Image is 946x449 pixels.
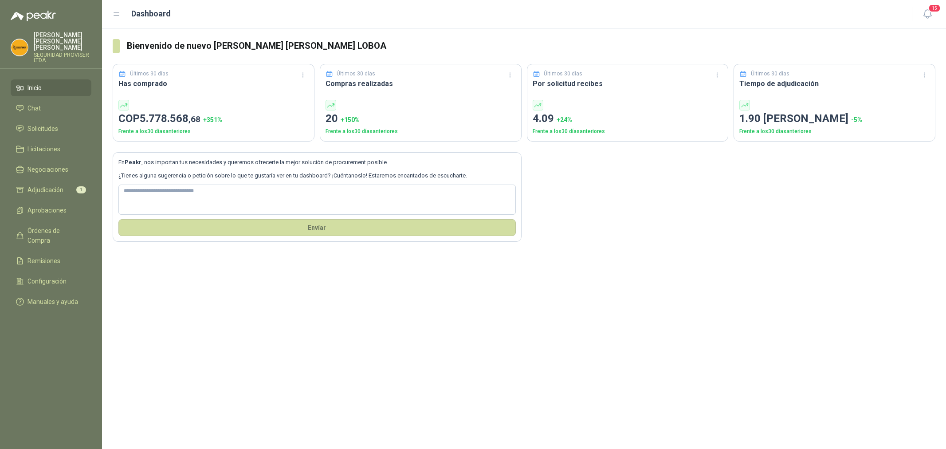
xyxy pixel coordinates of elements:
a: Configuración [11,273,91,290]
p: Frente a los 30 días anteriores [118,127,309,136]
span: Manuales y ayuda [27,297,78,307]
span: Remisiones [27,256,60,266]
a: Negociaciones [11,161,91,178]
h3: Bienvenido de nuevo [PERSON_NAME] [PERSON_NAME] LOBOA [127,39,935,53]
p: 20 [326,110,516,127]
p: 4.09 [533,110,723,127]
img: Company Logo [11,39,28,56]
span: Adjudicación [27,185,63,195]
h3: Por solicitud recibes [533,78,723,89]
p: Últimos 30 días [337,70,375,78]
p: En , nos importan tus necesidades y queremos ofrecerte la mejor solución de procurement posible. [118,158,516,167]
a: Licitaciones [11,141,91,158]
p: Frente a los 30 días anteriores [533,127,723,136]
span: Solicitudes [27,124,58,134]
a: Chat [11,100,91,117]
img: Logo peakr [11,11,56,21]
span: Licitaciones [27,144,60,154]
p: ¿Tienes alguna sugerencia o petición sobre lo que te gustaría ver en tu dashboard? ¡Cuéntanoslo! ... [118,171,516,180]
span: Aprobaciones [27,205,67,215]
span: ,68 [188,114,200,124]
span: Configuración [27,276,67,286]
a: Inicio [11,79,91,96]
h3: Has comprado [118,78,309,89]
p: COP [118,110,309,127]
span: + 150 % [341,116,360,123]
a: Manuales y ayuda [11,293,91,310]
p: Frente a los 30 días anteriores [739,127,930,136]
span: 15 [928,4,941,12]
h3: Tiempo de adjudicación [739,78,930,89]
p: Últimos 30 días [544,70,582,78]
b: Peakr [125,159,141,165]
h3: Compras realizadas [326,78,516,89]
span: Inicio [27,83,42,93]
p: Frente a los 30 días anteriores [326,127,516,136]
span: + 351 % [203,116,222,123]
span: Órdenes de Compra [27,226,83,245]
button: 15 [919,6,935,22]
a: Adjudicación1 [11,181,91,198]
span: 5.778.568 [140,112,200,125]
p: 1.90 [PERSON_NAME] [739,110,930,127]
span: Chat [27,103,41,113]
span: -5 % [851,116,862,123]
span: + 24 % [557,116,572,123]
span: Negociaciones [27,165,68,174]
a: Solicitudes [11,120,91,137]
p: SEGURIDAD PROVISER LTDA [34,52,91,63]
a: Aprobaciones [11,202,91,219]
p: Últimos 30 días [130,70,169,78]
p: [PERSON_NAME] [PERSON_NAME] [PERSON_NAME] [34,32,91,51]
a: Remisiones [11,252,91,269]
a: Órdenes de Compra [11,222,91,249]
h1: Dashboard [131,8,171,20]
button: Envíar [118,219,516,236]
span: 1 [76,186,86,193]
p: Últimos 30 días [751,70,789,78]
